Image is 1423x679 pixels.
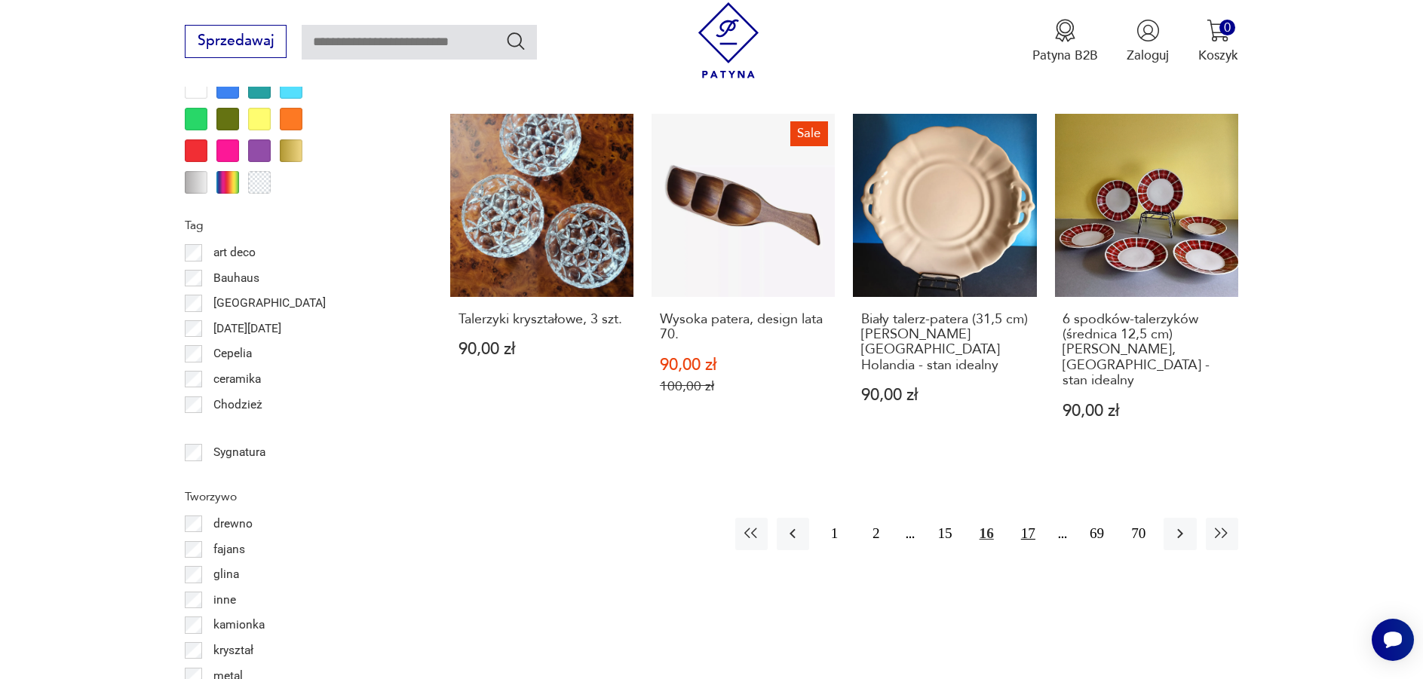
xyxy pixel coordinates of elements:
button: 70 [1122,518,1155,550]
img: Patyna - sklep z meblami i dekoracjami vintage [691,2,767,78]
button: 1 [818,518,851,550]
p: drewno [213,514,253,534]
p: Cepelia [213,344,252,363]
p: Ćmielów [213,420,259,439]
img: Ikona koszyka [1207,19,1230,42]
p: 90,00 zł [1063,403,1230,419]
button: 16 [971,518,1003,550]
button: 15 [928,518,961,550]
p: Tag [185,216,406,235]
img: Ikona medalu [1053,19,1077,42]
button: 17 [1012,518,1044,550]
a: Ikona medaluPatyna B2B [1032,19,1098,64]
button: 0Koszyk [1198,19,1238,64]
a: SaleWysoka patera, design lata 70.Wysoka patera, design lata 70.90,00 zł100,00 zł [652,114,835,454]
button: Zaloguj [1127,19,1169,64]
button: Patyna B2B [1032,19,1098,64]
p: 100,00 zł [660,378,827,394]
img: Ikonka użytkownika [1136,19,1160,42]
p: kamionka [213,615,265,635]
p: Koszyk [1198,47,1238,64]
p: [DATE][DATE] [213,319,281,338]
div: 0 [1219,20,1235,35]
iframe: Smartsupp widget button [1372,619,1414,661]
p: Patyna B2B [1032,47,1098,64]
h3: Wysoka patera, design lata 70. [660,312,827,343]
p: ceramika [213,369,261,389]
p: glina [213,564,239,584]
p: Tworzywo [185,487,406,506]
h3: 6 spodków-talerzyków (średnica 12,5 cm) [PERSON_NAME], [GEOGRAPHIC_DATA] - stan idealny [1063,312,1230,389]
p: art deco [213,243,256,262]
p: Chodzież [213,395,262,414]
button: Szukaj [505,30,527,52]
h3: Biały talerz-patera (31,5 cm) [PERSON_NAME] [GEOGRAPHIC_DATA] Holandia - stan idealny [861,312,1029,374]
p: 90,00 zł [861,387,1029,403]
p: kryształ [213,641,253,660]
p: Bauhaus [213,268,259,288]
h3: Talerzyki kryształowe, 3 szt. [458,312,626,327]
p: fajans [213,540,245,559]
a: 6 spodków-talerzyków (średnica 12,5 cm) Oscar Schaller, Bavaria - stan idealny6 spodków-talerzykó... [1055,114,1238,454]
button: 69 [1081,518,1113,550]
p: 90,00 zł [458,341,626,357]
a: Biały talerz-patera (31,5 cm) Petrus Regout Maastricht Holandia - stan idealnyBiały talerz-patera... [853,114,1036,454]
a: Sprzedawaj [185,36,287,48]
p: [GEOGRAPHIC_DATA] [213,293,326,313]
p: Sygnatura [213,442,265,462]
p: 90,00 zł [660,357,827,373]
p: inne [213,590,236,610]
button: 2 [860,518,892,550]
button: Sprzedawaj [185,25,287,58]
a: Talerzyki kryształowe, 3 szt.Talerzyki kryształowe, 3 szt.90,00 zł [450,114,633,454]
p: Zaloguj [1127,47,1169,64]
